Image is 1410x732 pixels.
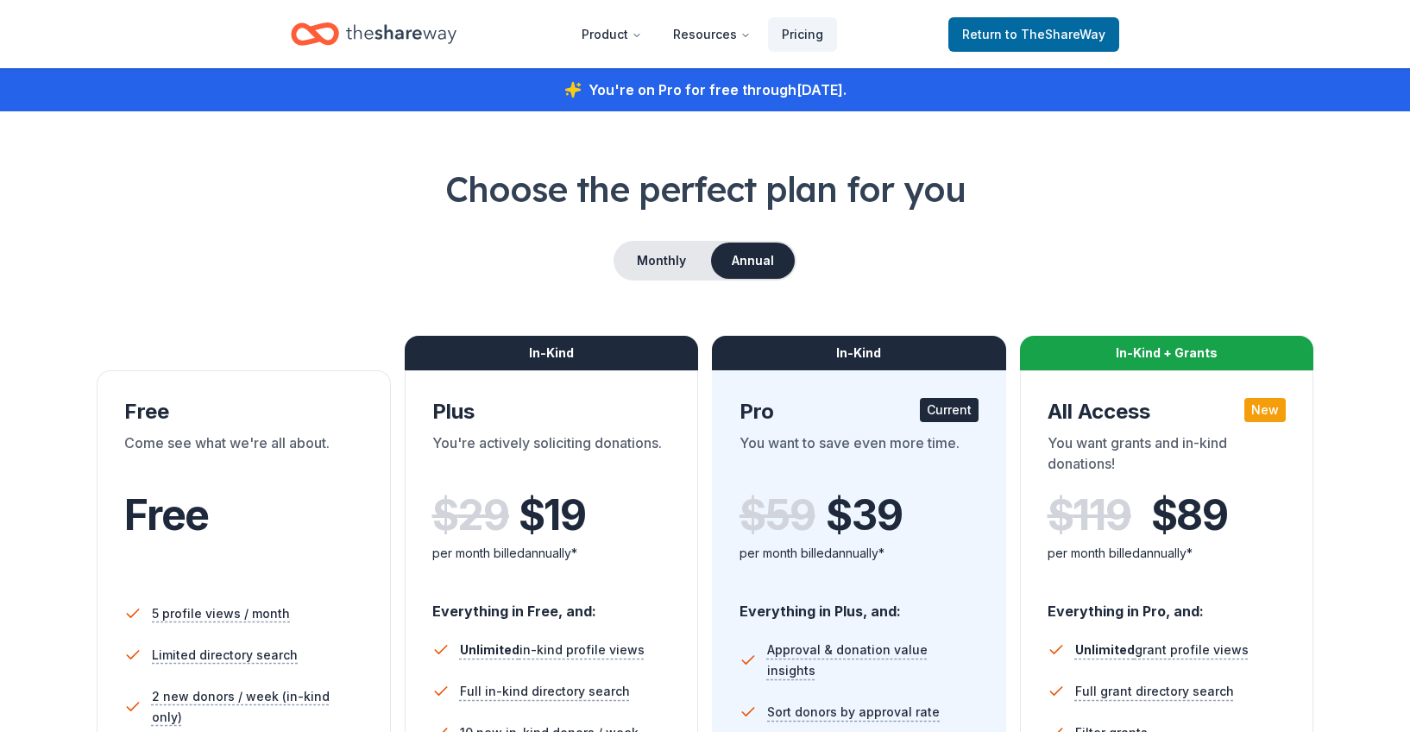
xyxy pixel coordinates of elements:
span: $ 89 [1151,491,1228,540]
span: $ 39 [826,491,902,540]
span: Approval & donation value insights [767,640,979,681]
div: New [1244,398,1286,422]
div: Everything in Plus, and: [740,586,979,622]
div: Come see what we're all about. [124,432,363,481]
div: In-Kind [405,336,699,370]
div: All Access [1048,398,1287,426]
span: grant profile views [1075,642,1249,657]
div: Everything in Free, and: [432,586,671,622]
a: Pricing [768,17,837,52]
a: Returnto TheShareWay [948,17,1119,52]
span: Sort donors by approval rate [767,702,940,723]
div: You want grants and in-kind donations! [1048,432,1287,481]
span: Return [962,24,1105,45]
a: Home [291,14,456,54]
span: Full grant directory search [1075,681,1234,702]
div: You want to save even more time. [740,432,979,481]
div: Everything in Pro, and: [1048,586,1287,622]
h1: Choose the perfect plan for you [69,165,1341,213]
nav: Main [568,14,837,54]
span: Unlimited [460,642,519,657]
div: In-Kind + Grants [1020,336,1314,370]
span: 2 new donors / week (in-kind only) [152,686,363,728]
div: per month billed annually* [1048,543,1287,564]
span: Free [124,489,209,540]
div: Pro [740,398,979,426]
div: per month billed annually* [740,543,979,564]
div: per month billed annually* [432,543,671,564]
div: Free [124,398,363,426]
span: Unlimited [1075,642,1135,657]
div: In-Kind [712,336,1006,370]
button: Resources [659,17,765,52]
span: 5 profile views / month [152,603,290,624]
div: Plus [432,398,671,426]
span: Limited directory search [152,645,298,666]
div: You're actively soliciting donations. [432,432,671,481]
button: Annual [711,243,795,279]
span: $ 19 [519,491,586,540]
button: Monthly [615,243,708,279]
button: Product [568,17,656,52]
span: in-kind profile views [460,642,645,657]
span: to TheShareWay [1005,27,1105,41]
span: Full in-kind directory search [460,681,630,702]
div: Current [920,398,979,422]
